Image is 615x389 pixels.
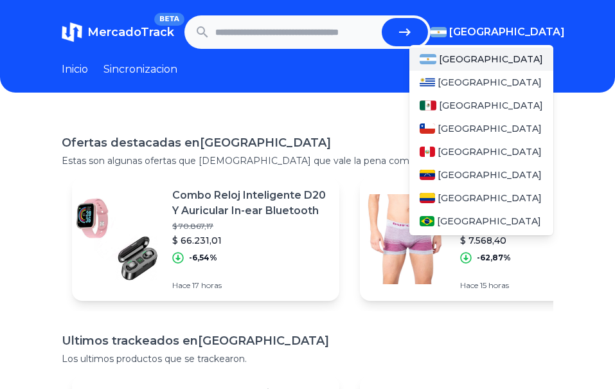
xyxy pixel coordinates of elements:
[420,216,434,226] img: Brasil
[438,122,542,135] span: [GEOGRAPHIC_DATA]
[437,215,541,228] span: [GEOGRAPHIC_DATA]
[420,193,435,203] img: Colombia
[172,234,329,247] p: $ 66.231,01
[409,140,553,163] a: Peru[GEOGRAPHIC_DATA]
[189,253,217,263] p: -6,54%
[420,100,436,111] img: Mexico
[409,186,553,210] a: Colombia[GEOGRAPHIC_DATA]
[172,280,329,291] p: Hace 17 horas
[438,192,542,204] span: [GEOGRAPHIC_DATA]
[62,352,553,365] p: Los ultimos productos que se trackearon.
[409,117,553,140] a: Chile[GEOGRAPHIC_DATA]
[360,194,450,284] img: Featured image
[62,134,553,152] h1: Ofertas destacadas en [GEOGRAPHIC_DATA]
[72,194,162,284] img: Featured image
[62,332,553,350] h1: Ultimos trackeados en [GEOGRAPHIC_DATA]
[409,48,553,71] a: Argentina[GEOGRAPHIC_DATA]
[438,145,542,158] span: [GEOGRAPHIC_DATA]
[87,25,174,39] span: MercadoTrack
[420,170,435,180] img: Venezuela
[409,210,553,233] a: Brasil[GEOGRAPHIC_DATA]
[420,77,435,87] img: Uruguay
[449,24,565,40] span: [GEOGRAPHIC_DATA]
[154,13,184,26] span: BETA
[62,22,174,42] a: MercadoTrackBETA
[420,54,436,64] img: Argentina
[62,22,82,42] img: MercadoTrack
[62,62,88,77] a: Inicio
[420,123,435,134] img: Chile
[438,168,542,181] span: [GEOGRAPHIC_DATA]
[420,147,435,157] img: Peru
[72,177,339,301] a: Featured imageCombo Reloj Inteligente D20 Y Auricular In-ear Bluetooth$ 70.867,17$ 66.231,01-6,54...
[439,99,543,112] span: [GEOGRAPHIC_DATA]
[439,53,543,66] span: [GEOGRAPHIC_DATA]
[103,62,177,77] a: Sincronizacion
[431,27,447,37] img: Argentina
[62,154,553,167] p: Estas son algunas ofertas que [DEMOGRAPHIC_DATA] que vale la pena compartir.
[172,221,329,231] p: $ 70.867,17
[409,163,553,186] a: Venezuela[GEOGRAPHIC_DATA]
[409,94,553,117] a: Mexico[GEOGRAPHIC_DATA]
[409,71,553,94] a: Uruguay[GEOGRAPHIC_DATA]
[477,253,511,263] p: -62,87%
[172,188,329,219] p: Combo Reloj Inteligente D20 Y Auricular In-ear Bluetooth
[438,76,542,89] span: [GEOGRAPHIC_DATA]
[431,24,553,40] button: [GEOGRAPHIC_DATA]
